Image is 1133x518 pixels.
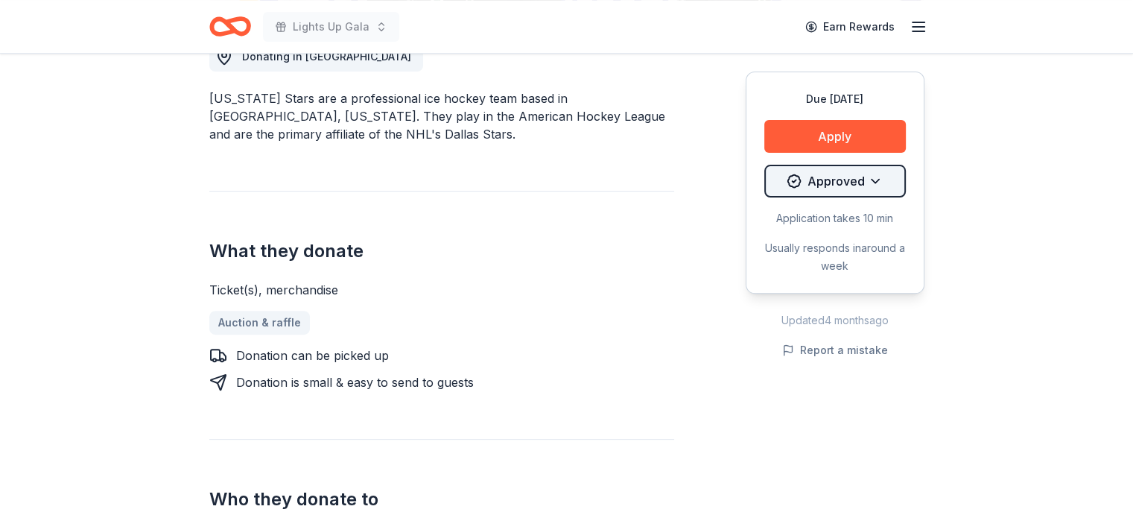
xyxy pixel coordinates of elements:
div: Donation is small & easy to send to guests [236,373,474,391]
div: Due [DATE] [764,90,906,108]
div: [US_STATE] Stars are a professional ice hockey team based in [GEOGRAPHIC_DATA], [US_STATE]. They ... [209,89,674,143]
div: Application takes 10 min [764,209,906,227]
h2: What they donate [209,239,674,263]
a: Auction & raffle [209,311,310,335]
span: Approved [807,171,865,191]
button: Approved [764,165,906,198]
button: Apply [764,120,906,153]
div: Donation can be picked up [236,347,389,364]
div: Updated 4 months ago [746,312,924,329]
button: Report a mistake [782,341,888,359]
span: Lights Up Gala [293,18,369,36]
span: Donating in [GEOGRAPHIC_DATA] [242,50,411,63]
a: Earn Rewards [796,13,904,40]
div: Usually responds in around a week [764,239,906,275]
a: Home [209,9,251,44]
button: Lights Up Gala [263,12,399,42]
h2: Who they donate to [209,487,674,511]
div: Ticket(s), merchandise [209,281,674,299]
